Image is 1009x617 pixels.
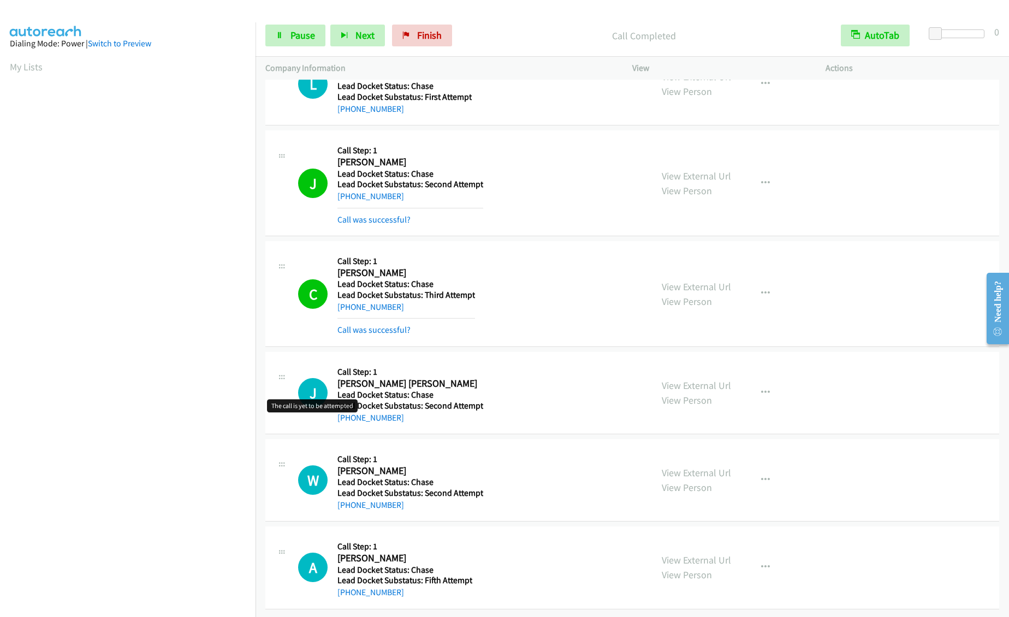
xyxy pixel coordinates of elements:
div: 0 [994,25,999,39]
h5: Lead Docket Status: Chase [337,390,483,400]
a: View Person [662,85,712,98]
h5: Lead Docket Substatus: Third Attempt [337,290,475,301]
button: AutoTab [841,25,910,46]
iframe: Dialpad [10,84,256,602]
iframe: Resource Center [977,265,1009,352]
a: [PHONE_NUMBER] [337,587,404,597]
a: [PHONE_NUMBER] [337,302,404,312]
p: Call Completed [467,28,821,43]
a: View External Url [662,280,731,293]
h5: Lead Docket Substatus: Second Attempt [337,179,483,190]
h2: [PERSON_NAME] [337,465,483,477]
h5: Lead Docket Substatus: Fifth Attempt [337,575,472,586]
a: Call was successful? [337,325,411,335]
a: View Person [662,481,712,494]
h5: Call Step: 1 [337,256,475,267]
h5: Lead Docket Status: Chase [337,565,472,576]
h5: Lead Docket Status: Chase [337,81,472,92]
a: View External Url [662,379,731,392]
div: The call is yet to be attempted [267,399,358,412]
h1: L [298,69,328,99]
button: Next [330,25,385,46]
h5: Call Step: 1 [337,541,472,552]
h1: C [298,279,328,309]
span: Pause [290,29,315,41]
h2: [PERSON_NAME] [337,156,483,169]
a: View Person [662,394,712,406]
h5: Lead Docket Status: Chase [337,279,475,290]
div: The call is yet to be attempted [298,465,328,495]
h5: Call Step: 1 [337,145,483,156]
div: The call is yet to be attempted [298,69,328,99]
a: [PHONE_NUMBER] [337,191,404,201]
a: View Person [662,184,712,197]
h1: J [298,169,328,198]
h1: A [298,553,328,582]
a: [PHONE_NUMBER] [337,412,404,423]
p: Actions [826,62,999,75]
a: [PHONE_NUMBER] [337,500,404,510]
a: View Person [662,295,712,308]
p: Company Information [265,62,613,75]
a: Switch to Preview [88,38,151,49]
h2: [PERSON_NAME] [PERSON_NAME] [337,378,483,390]
span: Finish [417,29,442,41]
h2: [PERSON_NAME] [337,267,475,279]
a: [PHONE_NUMBER] [337,104,404,114]
a: Finish [392,25,452,46]
a: My Lists [10,61,43,73]
h5: Lead Docket Substatus: Second Attempt [337,400,483,411]
div: Dialing Mode: Power | [10,37,246,50]
a: Call was successful? [337,214,411,225]
a: View External Url [662,170,731,182]
h5: Lead Docket Substatus: First Attempt [337,92,472,103]
h1: J [298,378,328,408]
h5: Call Step: 1 [337,367,483,378]
h5: Lead Docket Status: Chase [337,477,483,488]
h5: Lead Docket Status: Chase [337,169,483,179]
h5: Lead Docket Substatus: Second Attempt [337,488,483,499]
a: View External Url [662,554,731,566]
div: Delay between calls (in seconds) [934,29,984,38]
h5: Call Step: 1 [337,454,483,465]
p: View [632,62,806,75]
h2: [PERSON_NAME] [337,552,472,565]
a: Pause [265,25,325,46]
a: View Person [662,568,712,581]
div: The call is yet to be attempted [298,553,328,582]
span: Next [355,29,375,41]
h1: W [298,465,328,495]
a: View External Url [662,466,731,479]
